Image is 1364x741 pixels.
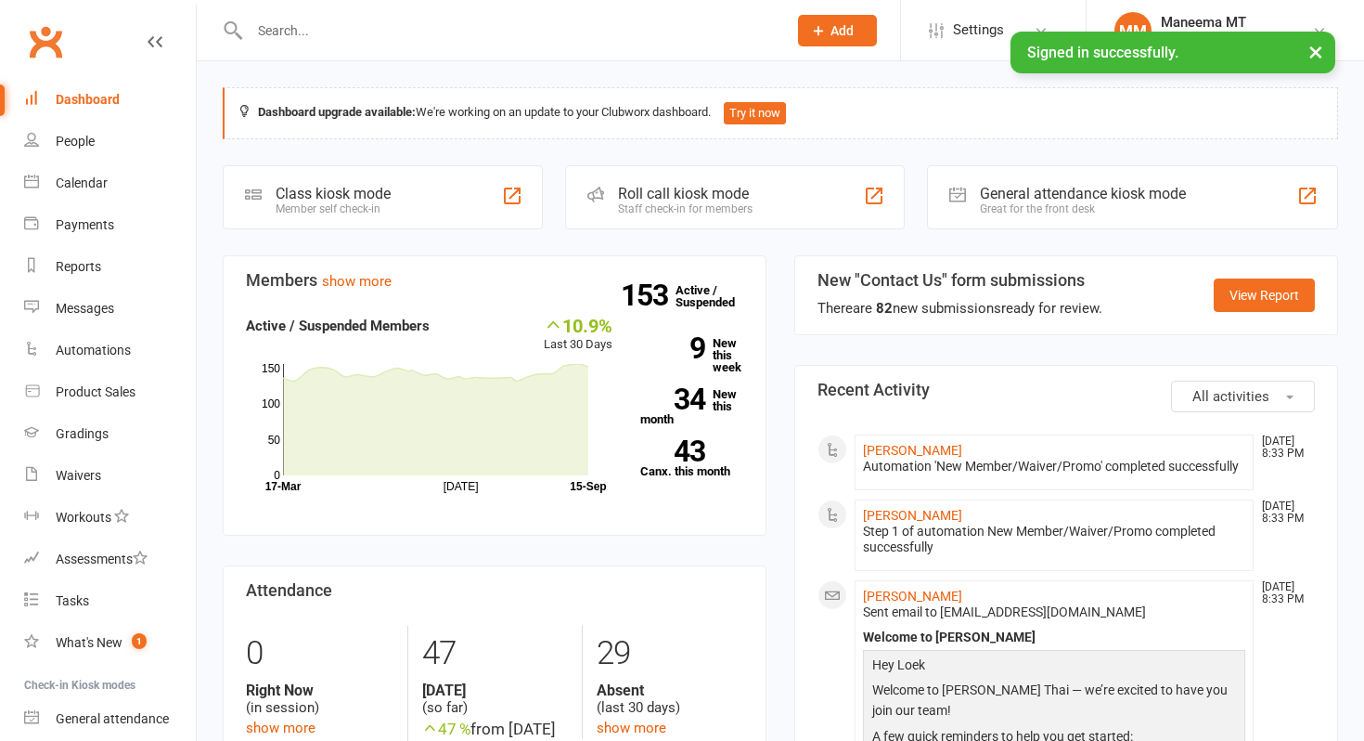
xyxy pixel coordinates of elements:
a: Workouts [24,497,196,539]
a: View Report [1214,279,1315,312]
button: × [1299,32,1332,71]
div: Messages [56,301,114,316]
div: Member self check-in [276,202,391,215]
p: Hey Loek [868,655,1241,680]
div: Maneema MT [1161,14,1288,31]
a: [PERSON_NAME] [863,508,962,523]
a: Automations [24,330,196,371]
div: 29 [597,626,743,682]
a: General attendance kiosk mode [24,698,196,740]
a: show more [246,720,315,736]
div: There are new submissions ready for review. [817,297,1102,319]
div: Assessments [56,552,148,566]
div: (in session) [246,682,393,717]
div: Class kiosk mode [276,185,391,202]
a: 43Canx. this month [640,440,744,477]
a: Assessments [24,539,196,580]
a: Calendar [24,162,196,204]
span: 1 [132,633,147,649]
div: Automation 'New Member/Waiver/Promo' completed successfully [863,459,1245,474]
div: Staff check-in for members [618,202,753,215]
div: 10.9% [544,315,612,335]
a: Product Sales [24,371,196,413]
div: 0 [246,626,393,682]
a: show more [322,273,392,290]
div: What's New [56,635,122,650]
a: 34New this month [640,388,744,425]
p: Welcome to [PERSON_NAME] Thai — we’re excited to have you join our team! [868,680,1241,726]
div: Welcome to [PERSON_NAME] [863,630,1245,645]
a: 9New this week [640,337,744,373]
h3: Attendance [246,581,743,600]
a: Clubworx [22,19,69,65]
strong: Absent [597,682,743,699]
div: Payments [56,217,114,232]
div: Tasks [56,593,89,608]
div: Great for the front desk [980,202,1186,215]
a: Waivers [24,455,196,497]
span: All activities [1192,388,1269,405]
h3: New "Contact Us" form submissions [817,271,1102,290]
strong: 34 [640,385,705,413]
div: (so far) [422,682,569,717]
a: Reports [24,246,196,288]
div: Workouts [56,510,111,525]
a: Gradings [24,413,196,455]
a: Dashboard [24,79,196,121]
strong: 43 [640,437,705,465]
button: Try it now [724,102,786,124]
div: Product Sales [56,384,135,399]
div: (last 30 days) [597,682,743,717]
div: MM [1114,12,1152,49]
a: 153Active / Suspended [676,270,757,322]
strong: Active / Suspended Members [246,318,430,334]
div: Roll call kiosk mode [618,185,753,202]
div: Waivers [56,468,101,483]
strong: Right Now [246,682,393,699]
input: Search... [244,18,774,44]
div: General attendance kiosk mode [980,185,1186,202]
h3: Recent Activity [817,381,1315,399]
div: Gradings [56,426,109,441]
a: show more [597,720,666,736]
strong: 9 [640,334,705,362]
div: Reports [56,259,101,274]
a: Messages [24,288,196,330]
span: Settings [953,9,1004,51]
time: [DATE] 8:33 PM [1253,581,1314,605]
div: General attendance [56,711,169,726]
div: Last 30 Days [544,315,612,355]
span: Sent email to [EMAIL_ADDRESS][DOMAIN_NAME] [863,604,1146,619]
time: [DATE] 8:33 PM [1253,500,1314,525]
button: Add [798,15,877,46]
span: Add [830,23,854,38]
div: Calendar [56,175,108,190]
time: [DATE] 8:33 PM [1253,435,1314,460]
a: People [24,121,196,162]
div: 47 [422,626,569,682]
div: [PERSON_NAME] Thai [1161,31,1288,47]
span: 47 % [422,720,470,738]
div: Dashboard [56,92,120,107]
span: Signed in successfully. [1027,44,1178,61]
a: [PERSON_NAME] [863,443,962,458]
a: Tasks [24,580,196,622]
div: Step 1 of automation New Member/Waiver/Promo completed successfully [863,524,1245,555]
button: All activities [1171,381,1315,412]
strong: 82 [876,300,893,317]
strong: 153 [621,281,676,309]
a: [PERSON_NAME] [863,589,962,604]
div: Automations [56,343,131,357]
h3: Members [246,271,743,290]
div: We're working on an update to your Clubworx dashboard. [223,87,1338,139]
strong: Dashboard upgrade available: [258,105,416,119]
a: What's New1 [24,622,196,664]
a: Payments [24,204,196,246]
div: People [56,134,95,149]
strong: [DATE] [422,682,569,699]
